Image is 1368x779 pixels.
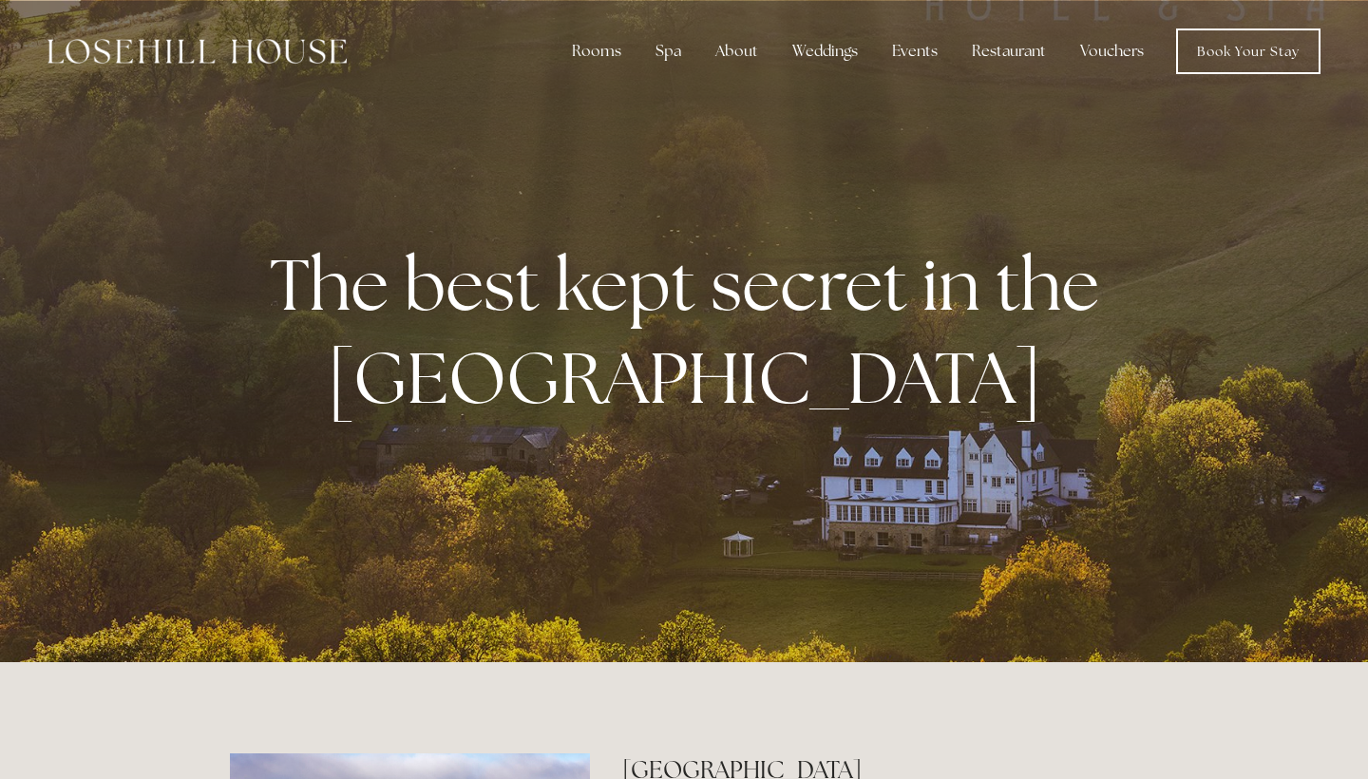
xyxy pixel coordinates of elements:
div: Events [877,32,953,70]
div: Weddings [777,32,873,70]
img: Losehill House [47,39,347,64]
div: Spa [640,32,696,70]
div: Rooms [557,32,636,70]
div: Restaurant [957,32,1061,70]
div: About [700,32,773,70]
strong: The best kept secret in the [GEOGRAPHIC_DATA] [270,237,1114,424]
a: Book Your Stay [1176,28,1320,74]
a: Vouchers [1065,32,1159,70]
